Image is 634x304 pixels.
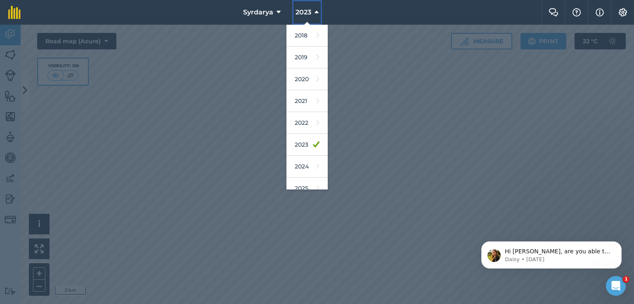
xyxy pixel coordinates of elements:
a: 2022 [286,112,328,134]
img: Two speech bubbles overlapping with the left bubble in the forefront [549,8,558,16]
img: svg+xml;base64,PHN2ZyB4bWxucz0iaHR0cDovL3d3dy53My5vcmcvMjAwMC9zdmciIHdpZHRoPSIxNyIgaGVpZ2h0PSIxNy... [596,7,604,17]
span: Syrdarya [243,7,273,17]
a: 2020 [286,68,328,90]
a: 2023 [286,134,328,156]
img: A cog icon [618,8,628,16]
a: 2024 [286,156,328,178]
a: 2021 [286,90,328,112]
img: A question mark icon [572,8,582,16]
iframe: Intercom notifications message [469,224,634,282]
a: 2018 [286,25,328,47]
img: fieldmargin Logo [8,6,21,19]
span: 1 [623,276,629,283]
a: 2019 [286,47,328,68]
iframe: Intercom live chat [606,276,626,296]
span: 2023 [296,7,311,17]
a: 2025 [286,178,328,199]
